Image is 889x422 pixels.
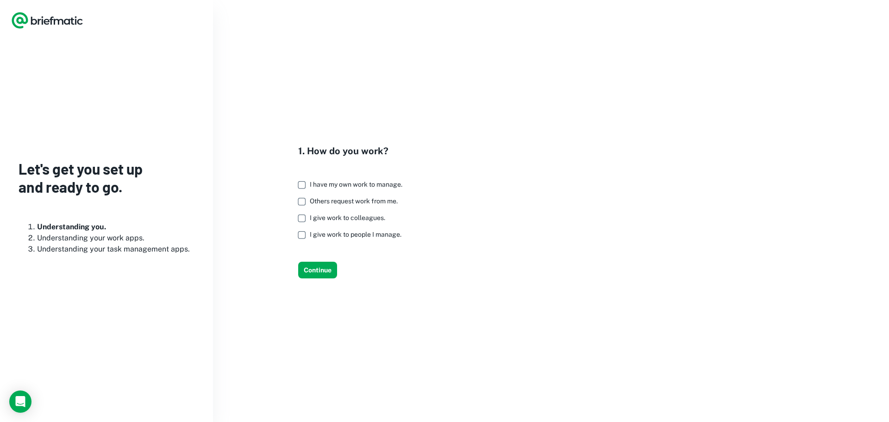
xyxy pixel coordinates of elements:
[310,197,398,205] span: Others request work from me.
[298,262,337,278] button: Continue
[37,244,194,255] li: Understanding your task management apps.
[37,233,194,244] li: Understanding your work apps.
[298,144,410,158] h4: 1. How do you work?
[310,214,385,221] span: I give work to colleagues.
[310,181,402,188] span: I have my own work to manage.
[9,391,31,413] div: Load Chat
[37,222,106,231] b: Understanding you.
[19,160,194,195] h3: Let's get you set up and ready to go.
[11,11,83,30] a: Logo
[310,231,401,238] span: I give work to people I manage.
